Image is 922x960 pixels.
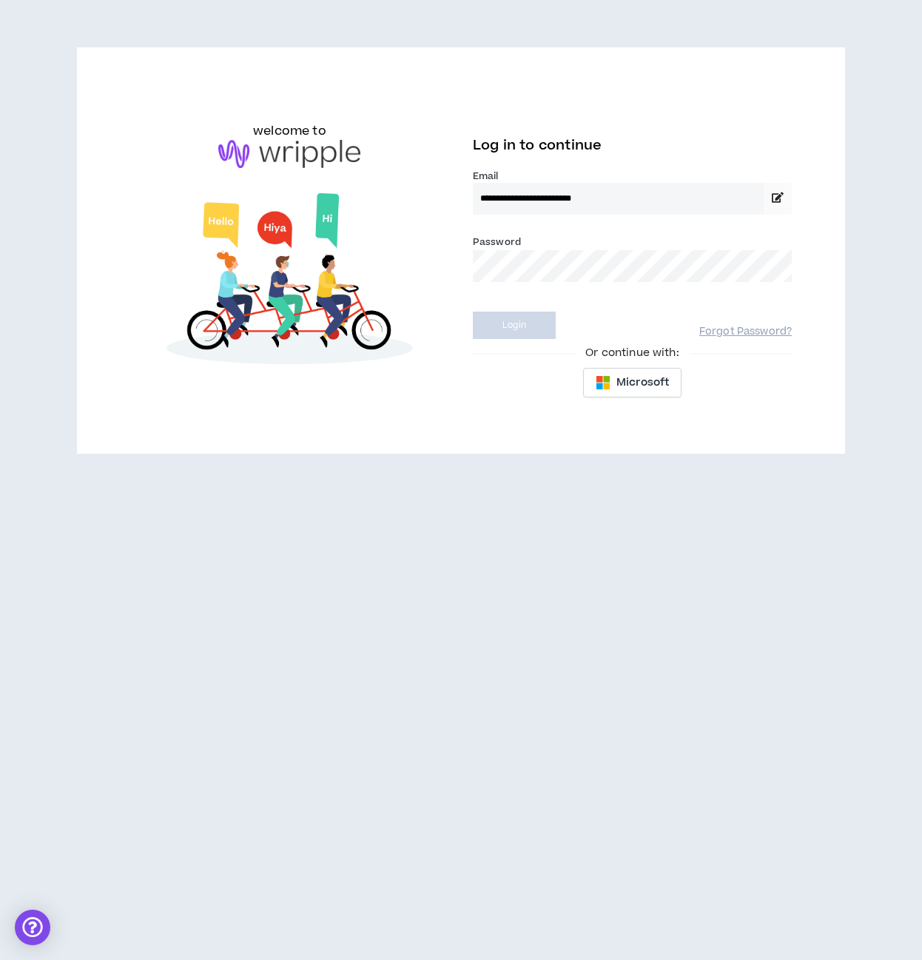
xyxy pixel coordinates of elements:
[616,375,669,391] span: Microsoft
[473,136,602,155] span: Log in to continue
[218,140,360,168] img: logo-brand.png
[473,312,556,339] button: Login
[473,235,521,249] label: Password
[699,325,792,339] a: Forgot Password?
[575,345,689,361] span: Or continue with:
[15,910,50,945] div: Open Intercom Messenger
[253,122,326,140] h6: welcome to
[583,368,682,397] button: Microsoft
[473,169,792,183] label: Email
[130,183,449,379] img: Welcome to Wripple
